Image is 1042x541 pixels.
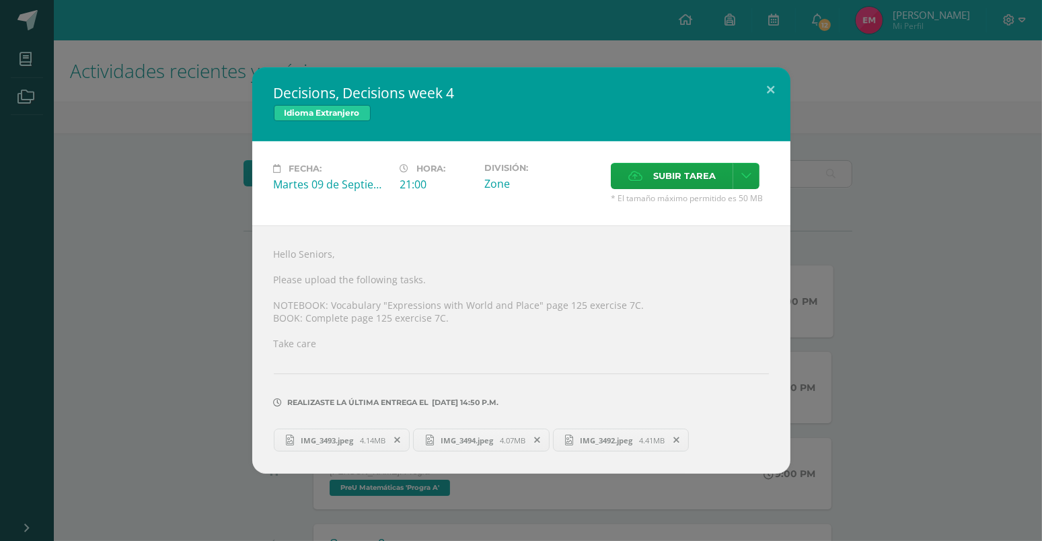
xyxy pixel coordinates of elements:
[553,429,690,452] a: IMG_3492.jpeg 4.41MB
[429,402,499,403] span: [DATE] 14:50 p.m.
[360,435,385,445] span: 4.14MB
[434,435,500,445] span: IMG_3494.jpeg
[289,164,322,174] span: Fecha:
[639,435,665,445] span: 4.41MB
[611,192,769,204] span: * El tamaño máximo permitido es 50 MB
[294,435,360,445] span: IMG_3493.jpeg
[386,433,409,447] span: Remover entrega
[252,225,790,474] div: Hello Seniors, Please upload the following tasks. NOTEBOOK: Vocabulary "Expressions with World an...
[400,177,474,192] div: 21:00
[653,164,716,188] span: Subir tarea
[274,429,410,452] a: IMG_3493.jpeg 4.14MB
[274,105,371,121] span: Idioma Extranjero
[274,83,769,102] h2: Decisions, Decisions week 4
[274,177,389,192] div: Martes 09 de Septiembre
[573,435,639,445] span: IMG_3492.jpeg
[288,398,429,407] span: Realizaste la última entrega el
[752,67,790,113] button: Close (Esc)
[526,433,549,447] span: Remover entrega
[417,164,446,174] span: Hora:
[484,176,600,191] div: Zone
[413,429,550,452] a: IMG_3494.jpeg 4.07MB
[665,433,688,447] span: Remover entrega
[484,163,600,173] label: División:
[500,435,525,445] span: 4.07MB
